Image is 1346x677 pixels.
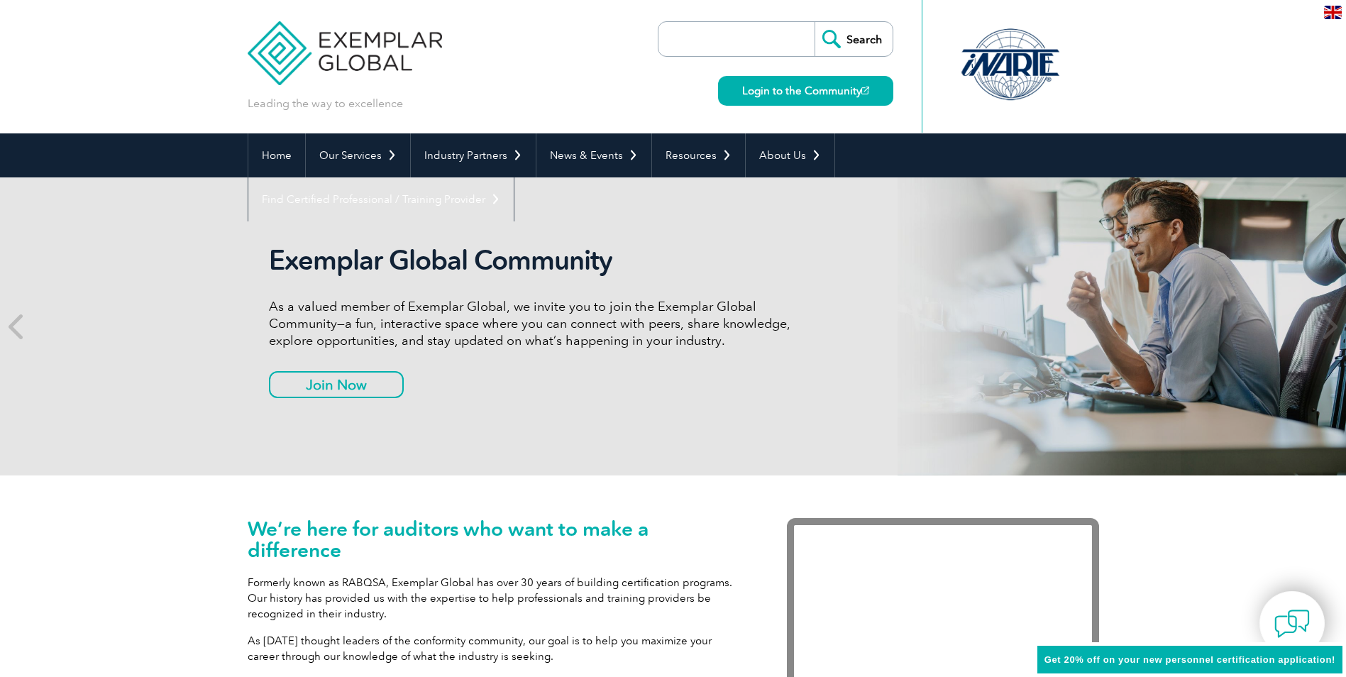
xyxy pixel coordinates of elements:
input: Search [815,22,893,56]
a: News & Events [536,133,651,177]
a: Find Certified Professional / Training Provider [248,177,514,221]
p: Formerly known as RABQSA, Exemplar Global has over 30 years of building certification programs. O... [248,575,744,622]
p: As [DATE] thought leaders of the conformity community, our goal is to help you maximize your care... [248,633,744,664]
span: Get 20% off on your new personnel certification application! [1044,654,1335,665]
a: Login to the Community [718,76,893,106]
a: Our Services [306,133,410,177]
p: Leading the way to excellence [248,96,403,111]
a: Home [248,133,305,177]
a: About Us [746,133,834,177]
a: Resources [652,133,745,177]
img: contact-chat.png [1274,606,1310,642]
p: As a valued member of Exemplar Global, we invite you to join the Exemplar Global Community—a fun,... [269,298,801,349]
h1: We’re here for auditors who want to make a difference [248,518,744,561]
a: Join Now [269,371,404,398]
h2: Exemplar Global Community [269,244,801,277]
img: en [1324,6,1342,19]
a: Industry Partners [411,133,536,177]
img: open_square.png [861,87,869,94]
